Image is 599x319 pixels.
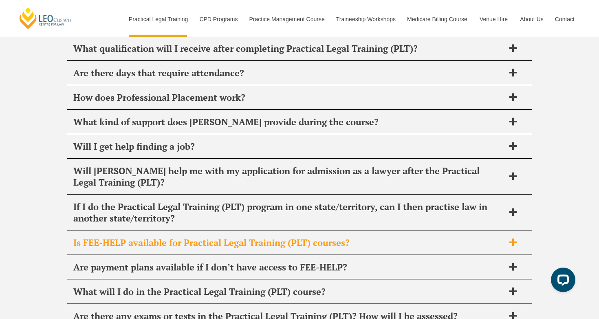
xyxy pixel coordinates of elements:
a: [PERSON_NAME] Centre for Law [18,7,73,30]
span: Is FEE-HELP available for Practical Legal Training (PLT) courses? [73,237,504,248]
span: Are payment plans available if I don’t have access to FEE-HELP? [73,261,504,273]
a: Venue Hire [473,2,514,37]
a: Medicare Billing Course [401,2,473,37]
span: What will I do in the Practical Legal Training (PLT) course? [73,286,504,297]
a: Practical Legal Training [123,2,194,37]
span: What kind of support does [PERSON_NAME] provide during the course? [73,116,504,128]
a: Contact [549,2,581,37]
span: Are there days that require attendance? [73,67,504,79]
a: CPD Programs [193,2,243,37]
a: Traineeship Workshops [330,2,401,37]
span: Will I get help finding a job? [73,141,504,152]
iframe: LiveChat chat widget [544,264,579,299]
a: About Us [514,2,549,37]
span: Will [PERSON_NAME] help me with my application for admission as a lawyer after the Practical Lega... [73,165,504,188]
span: What qualification will I receive after completing Practical Legal Training (PLT)? [73,43,504,54]
a: Practice Management Course [243,2,330,37]
span: How does Professional Placement work? [73,92,504,103]
span: If I do the Practical Legal Training (PLT) program in one state/territory, can I then practise la... [73,201,504,224]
